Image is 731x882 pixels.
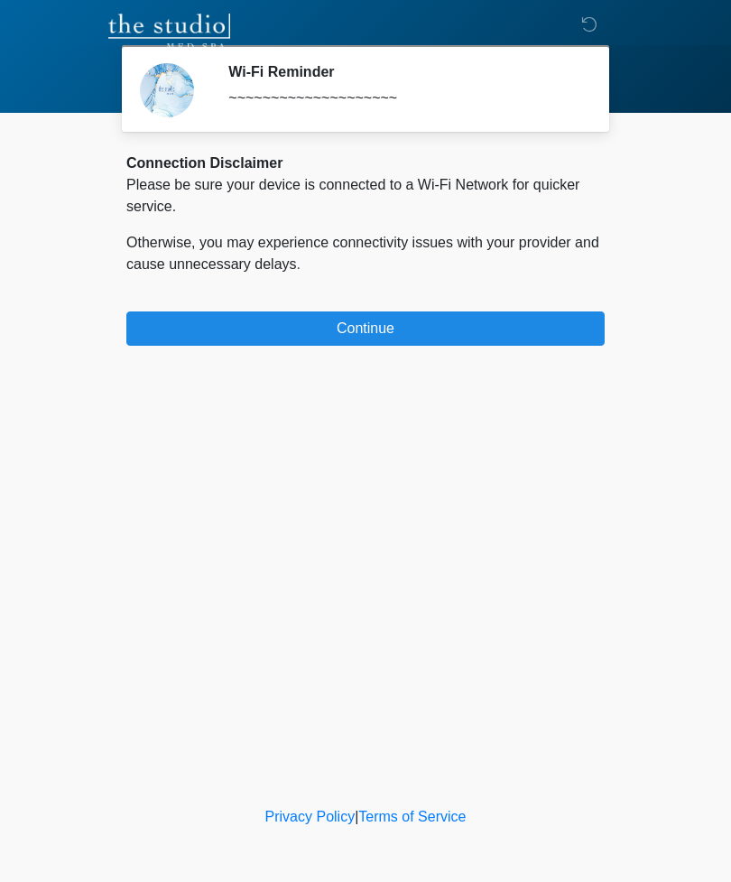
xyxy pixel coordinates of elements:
[358,809,466,824] a: Terms of Service
[108,14,230,50] img: The Studio Med Spa Logo
[126,153,605,174] div: Connection Disclaimer
[228,63,578,80] h2: Wi-Fi Reminder
[140,63,194,117] img: Agent Avatar
[126,174,605,218] p: Please be sure your device is connected to a Wi-Fi Network for quicker service.
[228,88,578,109] div: ~~~~~~~~~~~~~~~~~~~~
[126,311,605,346] button: Continue
[265,809,356,824] a: Privacy Policy
[126,232,605,275] p: Otherwise, you may experience connectivity issues with your provider and cause unnecessary delays
[355,809,358,824] a: |
[297,256,301,272] span: .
